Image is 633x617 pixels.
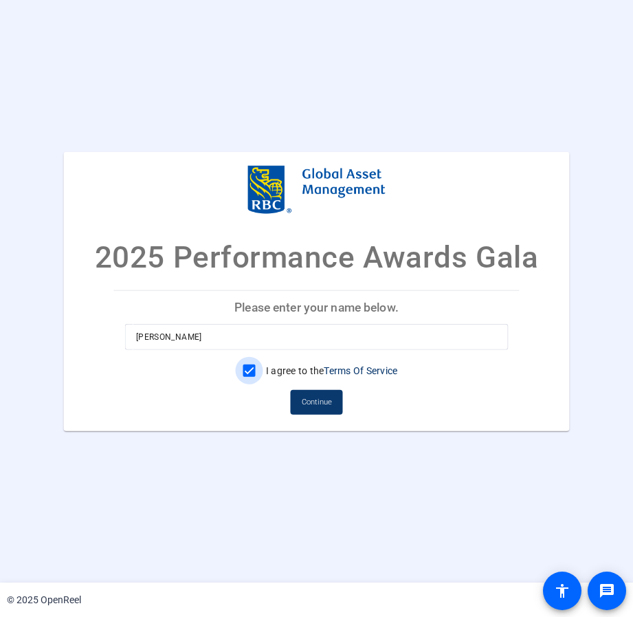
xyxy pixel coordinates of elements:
[302,392,332,413] span: Continue
[291,390,343,415] button: Continue
[7,593,81,607] div: © 2025 OpenReel
[248,165,386,213] img: company-logo
[136,329,497,345] input: Enter your name
[324,365,397,376] a: Terms Of Service
[554,583,570,599] mat-icon: accessibility
[599,583,615,599] mat-icon: message
[263,364,398,378] label: I agree to the
[114,290,519,323] p: Please enter your name below.
[95,234,538,279] p: 2025 Performance Awards Gala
